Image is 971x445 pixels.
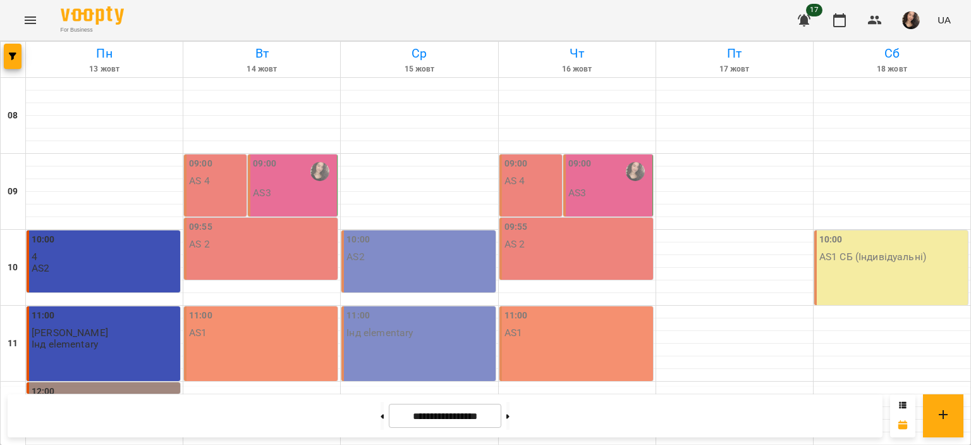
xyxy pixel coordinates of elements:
p: Інд elementary [346,327,413,338]
p: AS 4 [189,175,210,186]
img: Самчук Анастасія Олександрівна [626,162,645,181]
h6: Вт [185,44,338,63]
label: 11:00 [504,309,528,323]
label: 11:00 [189,309,212,323]
img: Самчук Анастасія Олександрівна [310,162,329,181]
p: AS 2 [504,239,525,249]
span: UA [937,13,951,27]
h6: Чт [501,44,654,63]
label: 10:00 [32,233,55,247]
p: AS1 [504,327,522,338]
label: 12:00 [32,385,55,399]
label: 11:00 [346,309,370,323]
p: AS2 [32,263,49,273]
label: 09:00 [189,157,212,171]
label: 09:00 [568,157,592,171]
h6: 10 [8,261,18,275]
p: AS 4 [504,175,525,186]
img: af1f68b2e62f557a8ede8df23d2b6d50.jpg [902,11,920,29]
h6: 14 жовт [185,63,338,75]
label: 09:00 [253,157,276,171]
h6: 18 жовт [815,63,968,75]
p: 4 [32,251,178,262]
p: Інд elementary [32,339,98,349]
p: AS1 СБ (Індивідуальні) [819,251,926,262]
span: [PERSON_NAME] [32,327,108,339]
p: AS 2 [189,239,210,249]
span: For Business [61,26,124,34]
label: 11:00 [32,309,55,323]
p: AS3 [253,187,271,198]
h6: Пн [28,44,181,63]
p: AS3 [568,187,586,198]
p: AS2 [346,251,364,262]
span: 17 [806,4,822,16]
label: 09:00 [504,157,528,171]
h6: 09 [8,185,18,199]
label: 09:55 [189,220,212,234]
h6: 16 жовт [501,63,654,75]
h6: Пт [658,44,811,63]
h6: 08 [8,109,18,123]
h6: 15 жовт [343,63,496,75]
h6: Сб [815,44,968,63]
button: Menu [15,5,46,35]
p: AS1 [189,327,207,338]
h6: 13 жовт [28,63,181,75]
img: Voopty Logo [61,6,124,25]
button: UA [932,8,956,32]
h6: 17 жовт [658,63,811,75]
label: 10:00 [346,233,370,247]
h6: 11 [8,337,18,351]
h6: Ср [343,44,496,63]
label: 10:00 [819,233,843,247]
label: 09:55 [504,220,528,234]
